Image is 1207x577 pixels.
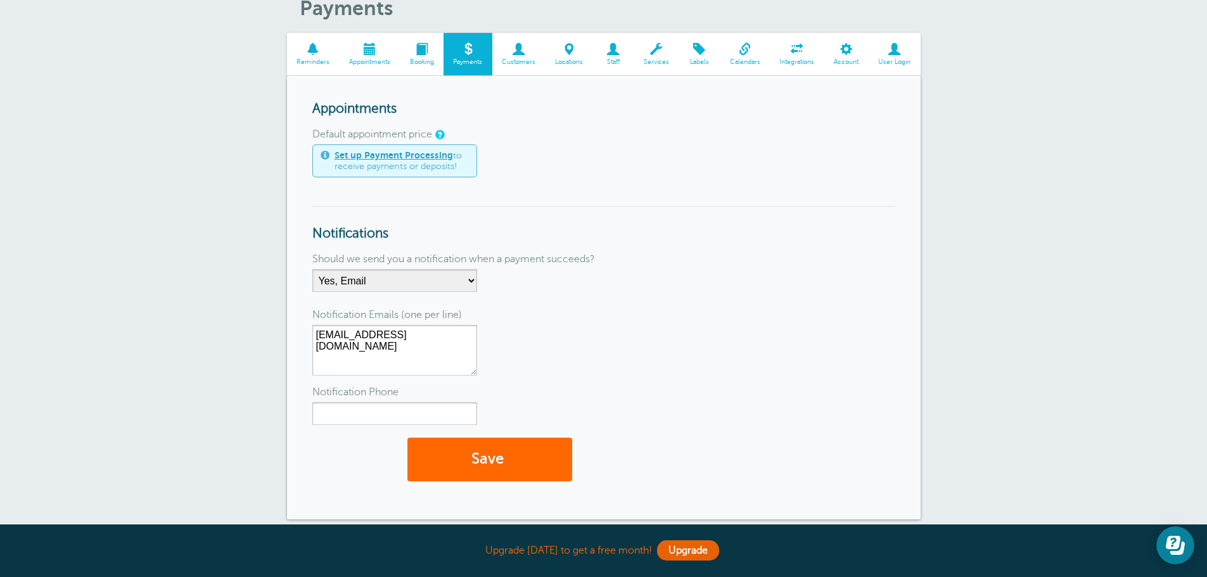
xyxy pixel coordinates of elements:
a: Calendars [720,33,770,75]
a: Staff [592,33,634,75]
a: Upgrade [657,540,719,561]
a: Services [634,33,679,75]
span: Customers [499,58,539,66]
a: Locations [546,33,593,75]
span: Booking [406,58,437,66]
span: Payments [450,58,486,66]
h3: Appointments [312,101,895,117]
h3: Notifications [312,206,895,242]
a: User Login [869,33,921,75]
a: Labels [679,33,720,75]
a: Appointments [339,33,400,75]
span: Account [831,58,862,66]
span: Appointments [345,58,393,66]
a: An optional default price for appointments. If you set a price on an appointment, you can include... [435,130,443,139]
label: Notification Phone [312,382,399,402]
button: Save [407,438,572,481]
a: Booking [400,33,444,75]
a: Integrations [770,33,824,75]
iframe: Resource center [1156,526,1194,564]
a: Set up Payment Processing [335,150,453,160]
a: Customers [492,33,546,75]
textarea: [EMAIL_ADDRESS][DOMAIN_NAME] [312,325,477,376]
span: Staff [599,58,627,66]
span: Labels [685,58,713,66]
label: Default appointment price [312,124,432,144]
div: Upgrade [DATE] to get a free month! [287,537,921,564]
span: Services [640,58,672,66]
label: Notification Emails (one per line) [312,305,462,325]
span: Integrations [776,58,818,66]
span: Reminders [293,58,333,66]
label: Should we send you a notification when a payment succeeds? [312,249,595,269]
a: Account [824,33,869,75]
a: Reminders [287,33,340,75]
span: Locations [552,58,587,66]
span: to receive payments or deposits! [335,150,469,172]
span: Calendars [726,58,763,66]
span: User Login [875,58,914,66]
